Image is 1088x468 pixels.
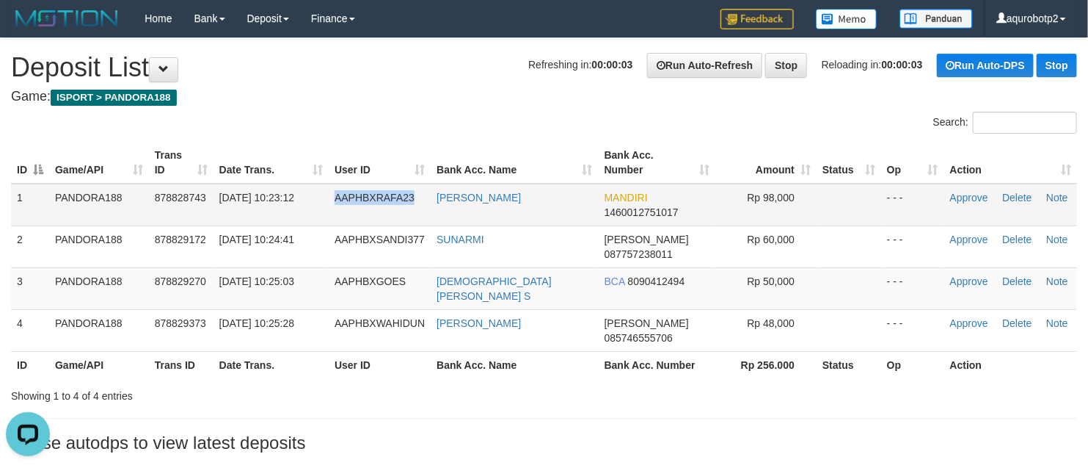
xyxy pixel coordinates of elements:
[335,276,406,287] span: AAPHBXGOES
[881,267,944,309] td: - - -
[881,184,944,226] td: - - -
[219,192,294,204] span: [DATE] 10:23:12
[213,351,329,378] th: Date Trans.
[881,351,944,378] th: Op
[715,351,817,378] th: Rp 256.000
[49,351,149,378] th: Game/API
[944,351,1077,378] th: Action
[647,53,762,78] a: Run Auto-Refresh
[155,317,206,329] span: 878829373
[817,142,881,184] th: Status: activate to sort column ascending
[49,142,149,184] th: Game/API: activate to sort column ascending
[155,276,206,287] span: 878829270
[747,234,795,245] span: Rp 60,000
[213,142,329,184] th: Date Trans.: activate to sort column ascending
[822,59,923,71] span: Reloading in:
[11,351,49,378] th: ID
[329,142,431,184] th: User ID: activate to sort column ascending
[219,234,294,245] span: [DATE] 10:24:41
[431,142,599,184] th: Bank Acc. Name: activate to sort column ascending
[628,276,685,287] span: Copy 8090412494 to clipboard
[155,234,206,245] span: 878829172
[881,226,944,267] td: - - -
[49,226,149,267] td: PANDORA188
[49,309,149,351] td: PANDORA188
[11,142,49,184] th: ID: activate to sort column descending
[11,309,49,351] td: 4
[11,184,49,226] td: 1
[1002,317,1032,329] a: Delete
[11,433,1077,453] h3: Pause autodps to view latest deposits
[592,59,633,71] strong: 00:00:03
[937,54,1034,77] a: Run Auto-DPS
[1002,234,1032,245] a: Delete
[49,267,149,309] td: PANDORA188
[605,248,673,260] span: Copy 087757238011 to clipboard
[528,59,632,71] span: Refreshing in:
[11,226,49,267] td: 2
[882,59,923,71] strong: 00:00:03
[605,332,673,344] span: Copy 085746555706 to clipboard
[219,276,294,287] span: [DATE] 10:25:03
[437,317,521,329] a: [PERSON_NAME]
[437,234,484,245] a: SUNARMI
[437,192,521,204] a: [PERSON_NAME]
[599,142,716,184] th: Bank Acc. Number: activate to sort column ascending
[1046,317,1068,329] a: Note
[219,317,294,329] span: [DATE] 10:25:28
[950,317,988,329] a: Approve
[11,383,442,403] div: Showing 1 to 4 of 4 entries
[817,351,881,378] th: Status
[605,192,648,204] span: MANDIRI
[149,351,213,378] th: Trans ID
[11,7,123,29] img: MOTION_logo.png
[720,9,794,29] img: Feedback.jpg
[1046,276,1068,287] a: Note
[49,184,149,226] td: PANDORA188
[747,276,795,287] span: Rp 50,000
[431,351,599,378] th: Bank Acc. Name
[605,234,689,245] span: [PERSON_NAME]
[605,276,625,287] span: BCA
[1037,54,1077,77] a: Stop
[335,192,415,204] span: AAPHBXRAFA23
[335,317,425,329] span: AAPHBXWAHIDUN
[1046,192,1068,204] a: Note
[155,192,206,204] span: 878828743
[1002,192,1032,204] a: Delete
[715,142,817,184] th: Amount: activate to sort column ascending
[11,90,1077,104] h4: Game:
[950,276,988,287] a: Approve
[899,9,973,29] img: panduan.png
[437,276,552,302] a: [DEMOGRAPHIC_DATA][PERSON_NAME] S
[149,142,213,184] th: Trans ID: activate to sort column ascending
[881,309,944,351] td: - - -
[933,112,1077,134] label: Search:
[747,317,795,329] span: Rp 48,000
[11,267,49,309] td: 3
[605,206,679,218] span: Copy 1460012751017 to clipboard
[335,234,425,245] span: AAPHBXSANDI377
[950,234,988,245] a: Approve
[329,351,431,378] th: User ID
[11,53,1077,82] h1: Deposit List
[765,53,807,78] a: Stop
[1046,234,1068,245] a: Note
[944,142,1077,184] th: Action: activate to sort column ascending
[1002,276,1032,287] a: Delete
[816,9,877,29] img: Button%20Memo.svg
[747,192,795,204] span: Rp 98,000
[881,142,944,184] th: Op: activate to sort column ascending
[605,317,689,329] span: [PERSON_NAME]
[6,6,50,50] button: Open LiveChat chat widget
[51,90,177,106] span: ISPORT > PANDORA188
[973,112,1077,134] input: Search:
[599,351,716,378] th: Bank Acc. Number
[950,192,988,204] a: Approve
